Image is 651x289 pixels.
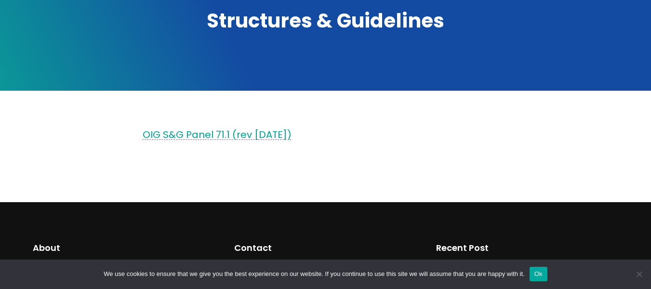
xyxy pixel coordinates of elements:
[530,267,547,281] button: Ok
[436,241,619,255] h2: Recent Post
[143,128,292,141] a: OIG S&G Panel 71.1 (rev [DATE])
[634,269,644,279] span: No
[33,241,215,255] h2: About
[10,7,641,34] h1: Structures & Guidelines
[104,269,524,279] span: We use cookies to ensure that we give you the best experience on our website. If you continue to ...
[234,241,417,255] h2: Contact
